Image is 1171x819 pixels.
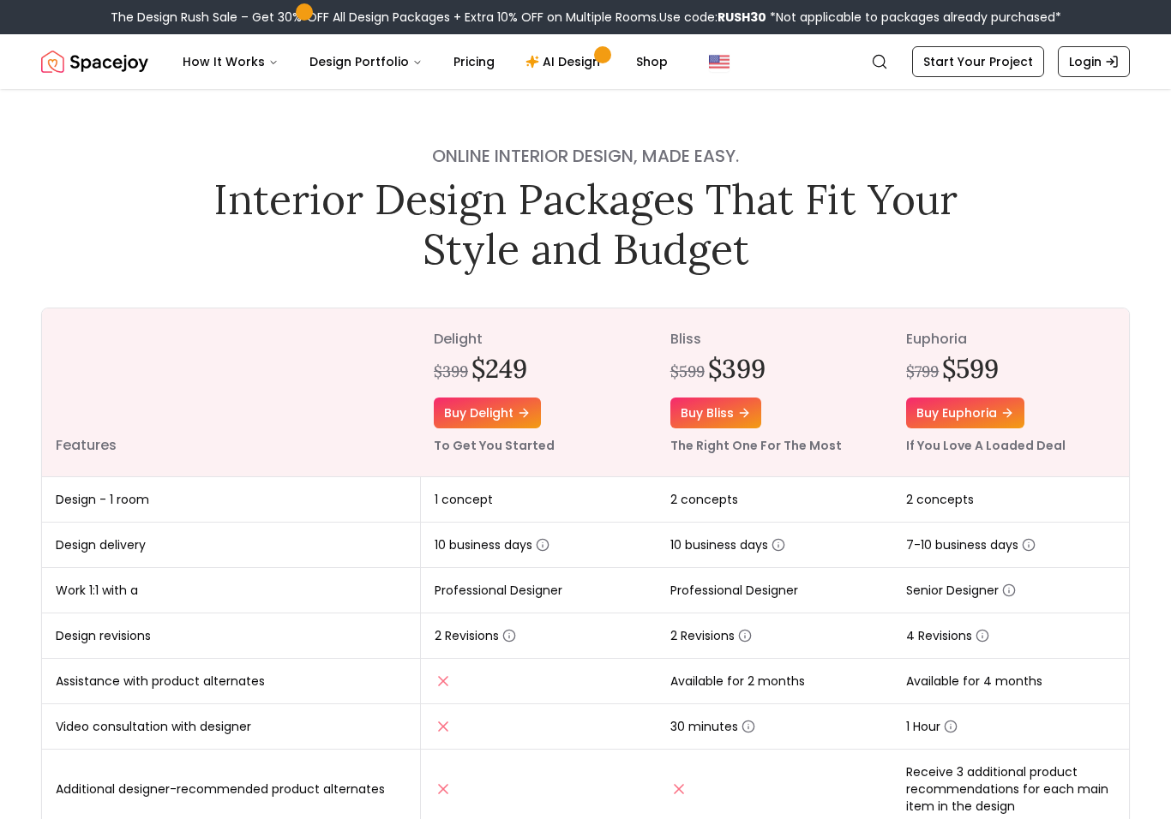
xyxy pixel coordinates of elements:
[670,398,761,428] a: Buy bliss
[906,398,1024,428] a: Buy euphoria
[670,627,752,644] span: 2 Revisions
[766,9,1061,26] span: *Not applicable to packages already purchased*
[670,536,785,553] span: 10 business days
[42,523,420,568] td: Design delivery
[435,491,493,508] span: 1 concept
[42,477,420,523] td: Design - 1 room
[906,718,958,735] span: 1 Hour
[201,144,970,168] h4: Online interior design, made easy.
[434,329,643,350] p: delight
[296,45,436,79] button: Design Portfolio
[659,9,766,26] span: Use code:
[435,536,549,553] span: 10 business days
[201,175,970,273] h1: Interior Design Packages That Fit Your Style and Budget
[434,437,555,454] small: To Get You Started
[906,360,939,384] div: $799
[42,568,420,613] td: Work 1:1 with a
[440,45,508,79] a: Pricing
[670,582,798,599] span: Professional Designer
[111,9,1061,26] div: The Design Rush Sale – Get 30% OFF All Design Packages + Extra 10% OFF on Multiple Rooms.
[709,51,730,72] img: United States
[512,45,619,79] a: AI Design
[434,398,541,428] a: Buy delight
[42,659,420,704] td: Assistance with product alternates
[1058,46,1130,77] a: Login
[169,45,292,79] button: How It Works
[41,34,1130,89] nav: Global
[906,627,989,644] span: 4 Revisions
[708,353,766,384] h2: $399
[906,582,1016,599] span: Senior Designer
[41,45,148,79] a: Spacejoy
[912,46,1044,77] a: Start Your Project
[471,353,527,384] h2: $249
[622,45,682,79] a: Shop
[670,437,842,454] small: The Right One For The Most
[657,659,893,704] td: Available for 2 months
[670,491,738,508] span: 2 concepts
[42,308,420,477] th: Features
[670,329,880,350] p: bliss
[169,45,682,79] nav: Main
[906,437,1066,454] small: If You Love A Loaded Deal
[892,659,1129,704] td: Available for 4 months
[42,704,420,750] td: Video consultation with designer
[41,45,148,79] img: Spacejoy Logo
[434,360,468,384] div: $399
[906,536,1036,553] span: 7-10 business days
[670,360,705,384] div: $599
[670,718,755,735] span: 30 minutes
[906,329,1115,350] p: euphoria
[718,9,766,26] b: RUSH30
[435,627,516,644] span: 2 Revisions
[942,353,999,384] h2: $599
[435,582,562,599] span: Professional Designer
[42,613,420,659] td: Design revisions
[906,491,974,508] span: 2 concepts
